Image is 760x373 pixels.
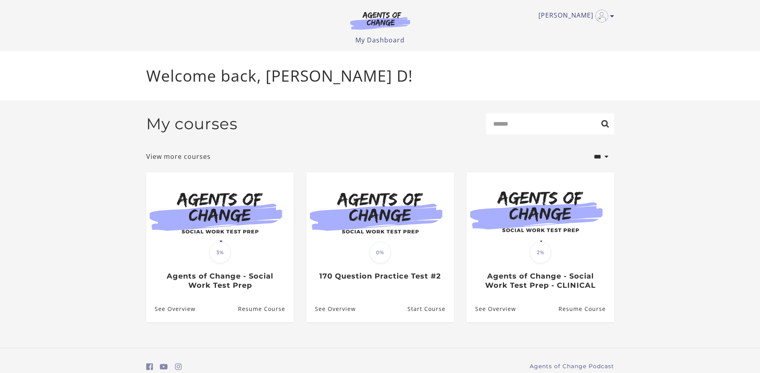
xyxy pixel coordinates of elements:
a: Agents of Change - Social Work Test Prep - CLINICAL: See Overview [467,296,516,322]
a: 170 Question Practice Test #2: Resume Course [407,296,454,322]
a: https://www.facebook.com/groups/aswbtestprep (Open in a new window) [146,361,153,373]
p: Welcome back, [PERSON_NAME] D! [146,64,614,88]
a: Agents of Change - Social Work Test Prep - CLINICAL: Resume Course [558,296,614,322]
i: https://www.youtube.com/c/AgentsofChangeTestPrepbyMeaganMitchell (Open in a new window) [160,363,168,371]
a: https://www.instagram.com/agentsofchangeprep/ (Open in a new window) [175,361,182,373]
span: 3% [209,242,231,263]
a: https://www.youtube.com/c/AgentsofChangeTestPrepbyMeaganMitchell (Open in a new window) [160,361,168,373]
i: https://www.facebook.com/groups/aswbtestprep (Open in a new window) [146,363,153,371]
h3: Agents of Change - Social Work Test Prep [155,272,285,290]
span: 2% [530,242,551,263]
a: My Dashboard [355,36,405,44]
a: 170 Question Practice Test #2: See Overview [306,296,356,322]
a: Agents of Change - Social Work Test Prep: Resume Course [238,296,293,322]
span: 0% [369,242,391,263]
h2: My courses [146,114,238,133]
a: Toggle menu [538,10,610,22]
img: Agents of Change Logo [342,11,419,30]
h3: Agents of Change - Social Work Test Prep - CLINICAL [475,272,605,290]
h3: 170 Question Practice Test #2 [315,272,445,281]
i: https://www.instagram.com/agentsofchangeprep/ (Open in a new window) [175,363,182,371]
a: Agents of Change - Social Work Test Prep: See Overview [146,296,196,322]
a: Agents of Change Podcast [530,362,614,371]
a: View more courses [146,152,211,161]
